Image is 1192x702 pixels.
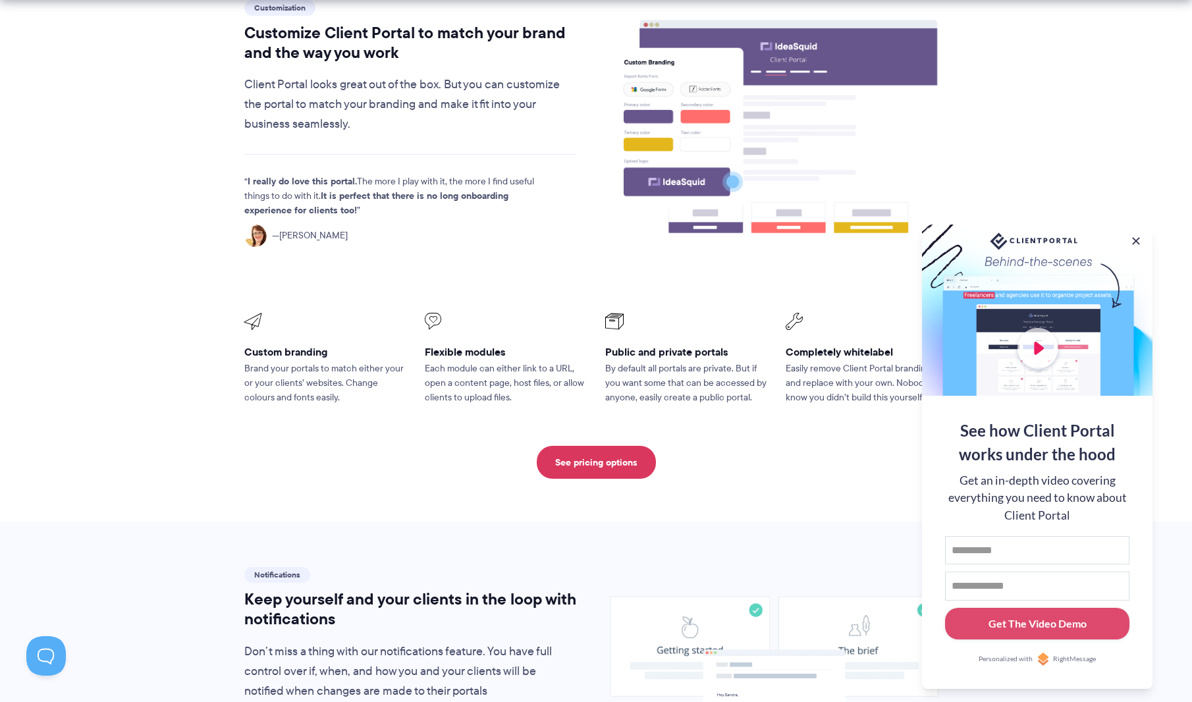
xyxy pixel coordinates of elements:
[786,362,948,405] p: Easily remove Client Portal branding and replace with your own. Nobody will know you didn’t build...
[945,653,1129,666] a: Personalized withRightMessage
[244,188,508,217] strong: It is perfect that there is no long onboarding experience for clients too!
[989,616,1087,632] div: Get The Video Demo
[248,174,357,188] strong: I really do love this portal.
[244,175,554,218] p: The more I play with it, the more I find useful things to do with it.
[537,446,656,479] a: See pricing options
[786,345,948,359] h3: Completely whitelabel
[979,654,1033,664] span: Personalized with
[244,589,577,629] h2: Keep yourself and your clients in the loop with notifications
[244,23,577,63] h2: Customize Client Portal to match your brand and the way you work
[244,345,406,359] h3: Custom branding
[26,636,66,676] iframe: Toggle Customer Support
[244,75,577,134] p: Client Portal looks great out of the box. But you can customize the portal to match your branding...
[1053,654,1096,664] span: RightMessage
[945,472,1129,524] div: Get an in-depth video covering everything you need to know about Client Portal
[605,345,767,359] h3: Public and private portals
[425,362,587,405] p: Each module can either link to a URL, open a content page, host files, or allow clients to upload...
[272,229,348,243] span: [PERSON_NAME]
[605,362,767,405] p: By default all portals are private. But if you want some that can be accessed by anyone, easily c...
[425,345,587,359] h3: Flexible modules
[1037,653,1050,666] img: Personalized with RightMessage
[945,419,1129,466] div: See how Client Portal works under the hood
[244,642,577,701] p: Don’t miss a thing with our notifications feature. You have full control over if, when, and how y...
[244,567,310,583] span: Notifications
[244,362,406,405] p: Brand your portals to match either your or your clients’ websites. Change colours and fonts easily.
[945,608,1129,640] button: Get The Video Demo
